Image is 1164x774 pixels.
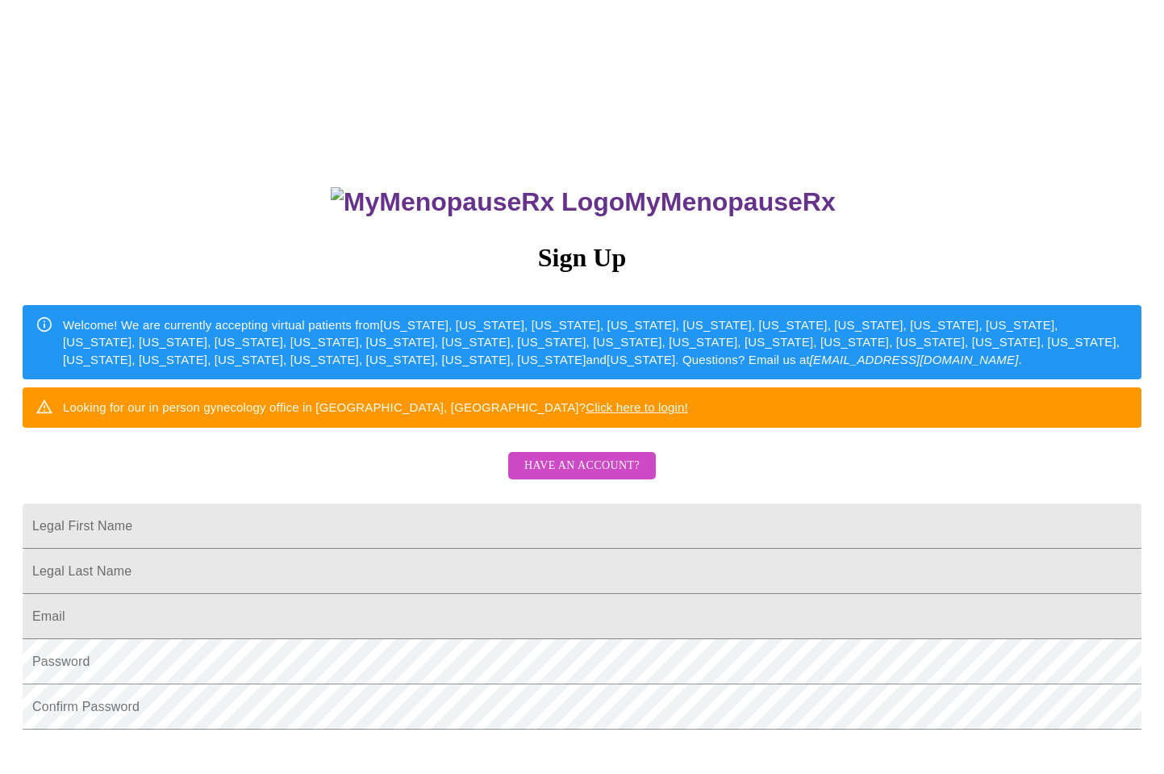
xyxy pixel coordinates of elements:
[504,469,660,483] a: Have an account?
[331,187,624,217] img: MyMenopauseRx Logo
[508,452,656,480] button: Have an account?
[23,243,1141,273] h3: Sign Up
[524,456,640,476] span: Have an account?
[63,392,688,422] div: Looking for our in person gynecology office in [GEOGRAPHIC_DATA], [GEOGRAPHIC_DATA]?
[586,400,688,414] a: Click here to login!
[63,310,1129,374] div: Welcome! We are currently accepting virtual patients from [US_STATE], [US_STATE], [US_STATE], [US...
[810,353,1019,366] em: [EMAIL_ADDRESS][DOMAIN_NAME]
[25,187,1142,217] h3: MyMenopauseRx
